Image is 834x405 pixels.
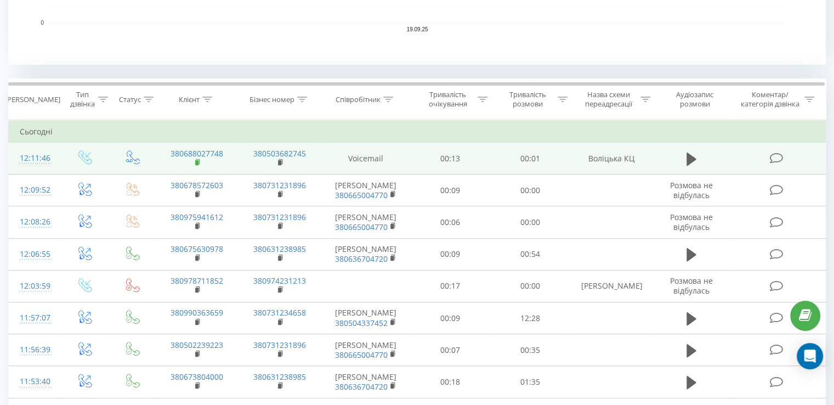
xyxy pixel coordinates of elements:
[335,381,388,392] a: 380636704720
[171,275,223,286] a: 380978711852
[490,175,570,206] td: 00:00
[335,222,388,232] a: 380665004770
[171,340,223,350] a: 380502239223
[670,212,713,232] span: Розмова не відбулась
[411,143,490,175] td: 00:13
[253,148,306,159] a: 380503682745
[321,302,411,334] td: [PERSON_NAME]
[171,212,223,222] a: 380975941612
[411,302,490,334] td: 00:09
[171,244,223,254] a: 380675630978
[411,270,490,302] td: 00:17
[580,90,638,109] div: Назва схеми переадресації
[490,206,570,238] td: 00:00
[20,371,49,392] div: 11:53:40
[20,179,49,201] div: 12:09:52
[253,372,306,382] a: 380631238985
[663,90,727,109] div: Аудіозапис розмови
[321,334,411,366] td: [PERSON_NAME]
[670,275,713,296] span: Розмова не відбулась
[5,95,60,104] div: [PERSON_NAME]
[119,95,141,104] div: Статус
[490,334,570,366] td: 00:35
[69,90,95,109] div: Тип дзвінка
[407,26,428,32] text: 19.09.25
[411,206,490,238] td: 00:06
[336,95,381,104] div: Співробітник
[253,275,306,286] a: 380974231213
[490,302,570,334] td: 12:28
[570,270,653,302] td: [PERSON_NAME]
[321,206,411,238] td: [PERSON_NAME]
[171,372,223,382] a: 380673804000
[321,366,411,398] td: [PERSON_NAME]
[41,20,44,26] text: 0
[411,366,490,398] td: 00:18
[335,318,388,328] a: 380504337452
[411,238,490,270] td: 00:09
[411,175,490,206] td: 00:09
[20,307,49,329] div: 11:57:07
[253,244,306,254] a: 380631238985
[570,143,653,175] td: Воліцька КЦ
[490,366,570,398] td: 01:35
[411,334,490,366] td: 00:07
[253,340,306,350] a: 380731231896
[20,244,49,265] div: 12:06:55
[670,180,713,200] span: Розмова не відбулась
[490,143,570,175] td: 00:01
[321,238,411,270] td: [PERSON_NAME]
[490,238,570,270] td: 00:54
[9,121,826,143] td: Сьогодні
[20,275,49,297] div: 12:03:59
[20,211,49,233] div: 12:08:26
[321,143,411,175] td: Voicemail
[797,343,823,369] div: Open Intercom Messenger
[253,180,306,190] a: 380731231896
[20,339,49,361] div: 11:56:39
[321,175,411,206] td: [PERSON_NAME]
[253,307,306,318] a: 380731234658
[253,212,306,222] a: 380731231896
[335,350,388,360] a: 380665004770
[171,307,223,318] a: 380990363659
[20,148,49,169] div: 12:11:46
[500,90,555,109] div: Тривалість розмови
[249,95,294,104] div: Бізнес номер
[179,95,200,104] div: Клієнт
[421,90,475,109] div: Тривалість очікування
[335,254,388,264] a: 380636704720
[490,270,570,302] td: 00:00
[737,90,802,109] div: Коментар/категорія дзвінка
[171,180,223,190] a: 380678572603
[171,148,223,159] a: 380688027748
[335,190,388,200] a: 380665004770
